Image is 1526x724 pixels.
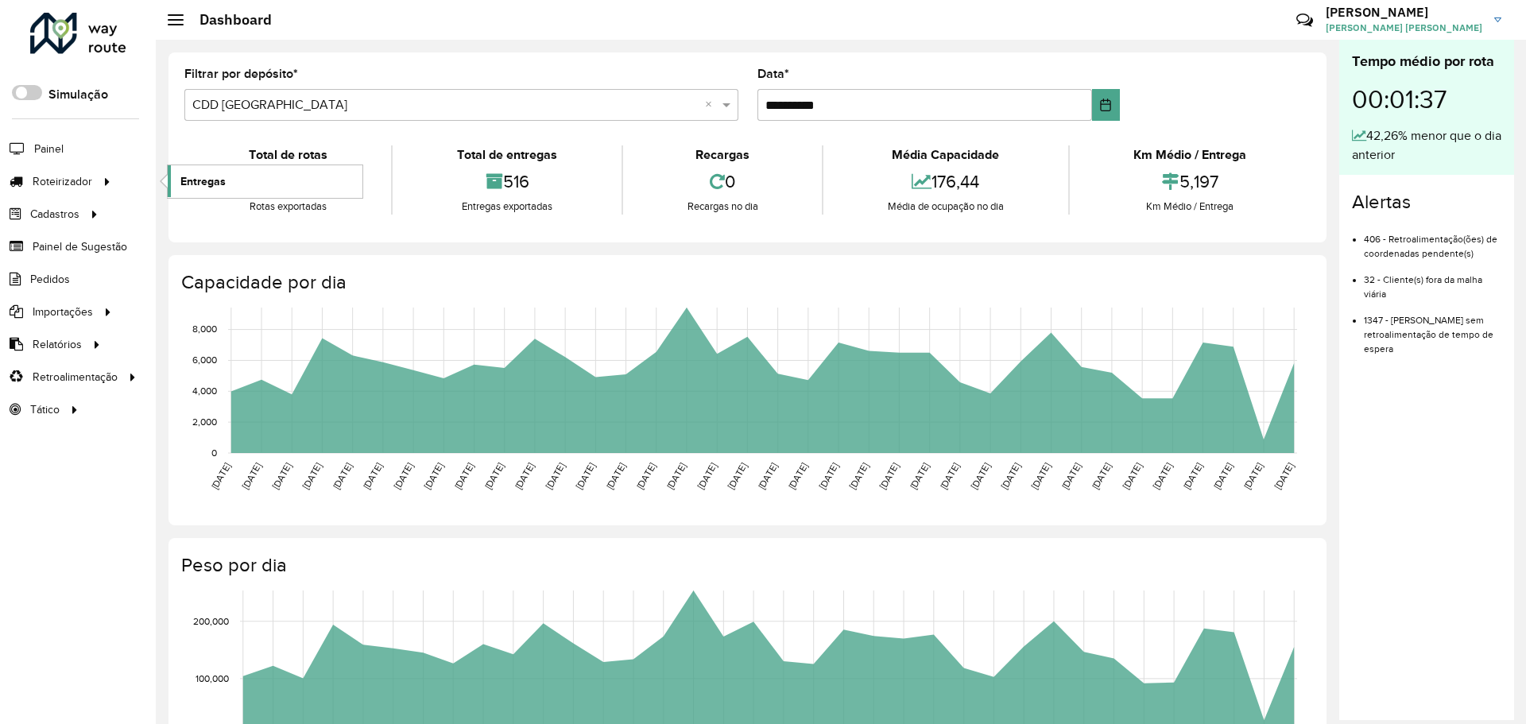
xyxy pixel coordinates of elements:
li: 1347 - [PERSON_NAME] sem retroalimentação de tempo de espera [1364,301,1501,356]
div: Recargas [627,145,818,165]
text: [DATE] [1241,461,1265,491]
text: [DATE] [1059,461,1083,491]
h4: Alertas [1352,191,1501,214]
text: [DATE] [1211,461,1234,491]
h4: Peso por dia [181,554,1311,577]
div: Rotas exportadas [188,199,387,215]
text: [DATE] [1181,461,1204,491]
span: Roteirizador [33,173,92,190]
text: [DATE] [1090,461,1113,491]
text: [DATE] [1121,461,1144,491]
text: 4,000 [192,385,217,396]
span: Importações [33,304,93,320]
div: 176,44 [827,165,1063,199]
text: [DATE] [574,461,597,491]
span: Cadastros [30,206,79,223]
label: Simulação [48,85,108,104]
text: [DATE] [513,461,536,491]
text: [DATE] [392,461,415,491]
h3: [PERSON_NAME] [1326,5,1482,20]
div: 5,197 [1074,165,1307,199]
li: 406 - Retroalimentação(ões) de coordenadas pendente(s) [1364,220,1501,261]
text: [DATE] [908,461,931,491]
div: Entregas exportadas [397,199,617,215]
text: [DATE] [847,461,870,491]
text: 2,000 [192,416,217,427]
div: Média Capacidade [827,145,1063,165]
span: Clear all [705,95,718,114]
button: Choose Date [1092,89,1120,121]
div: 42,26% menor que o dia anterior [1352,126,1501,165]
span: [PERSON_NAME] [PERSON_NAME] [1326,21,1482,35]
text: [DATE] [1272,461,1296,491]
text: [DATE] [544,461,567,491]
text: [DATE] [634,461,657,491]
div: Km Médio / Entrega [1074,145,1307,165]
text: [DATE] [1029,461,1052,491]
h4: Capacidade por dia [181,271,1311,294]
text: [DATE] [786,461,809,491]
text: 100,000 [196,673,229,683]
span: Painel de Sugestão [33,238,127,255]
text: [DATE] [300,461,323,491]
div: Recargas no dia [627,199,818,215]
span: Painel [34,141,64,157]
div: Média de ocupação no dia [827,199,1063,215]
a: Entregas [168,165,362,197]
text: [DATE] [999,461,1022,491]
text: [DATE] [816,461,839,491]
span: Retroalimentação [33,369,118,385]
span: Relatórios [33,336,82,353]
span: Entregas [180,173,226,190]
li: 32 - Cliente(s) fora da malha viária [1364,261,1501,301]
text: [DATE] [877,461,900,491]
div: Tempo médio por rota [1352,51,1501,72]
text: [DATE] [756,461,779,491]
text: [DATE] [209,461,232,491]
text: [DATE] [361,461,384,491]
text: [DATE] [695,461,718,491]
span: Tático [30,401,60,418]
a: Contato Rápido [1288,3,1322,37]
text: 200,000 [193,616,229,626]
div: 0 [627,165,818,199]
text: [DATE] [482,461,505,491]
text: [DATE] [452,461,475,491]
div: Total de rotas [188,145,387,165]
label: Data [757,64,789,83]
text: [DATE] [664,461,687,491]
text: 0 [211,447,217,458]
text: 6,000 [192,355,217,366]
div: 516 [397,165,617,199]
div: Km Médio / Entrega [1074,199,1307,215]
text: [DATE] [969,461,992,491]
text: [DATE] [1151,461,1174,491]
text: [DATE] [604,461,627,491]
text: [DATE] [331,461,354,491]
text: [DATE] [240,461,263,491]
div: Total de entregas [397,145,617,165]
span: Pedidos [30,271,70,288]
text: [DATE] [726,461,749,491]
h2: Dashboard [184,11,272,29]
text: [DATE] [422,461,445,491]
label: Filtrar por depósito [184,64,298,83]
text: [DATE] [270,461,293,491]
text: [DATE] [938,461,961,491]
div: 00:01:37 [1352,72,1501,126]
text: 8,000 [192,324,217,335]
